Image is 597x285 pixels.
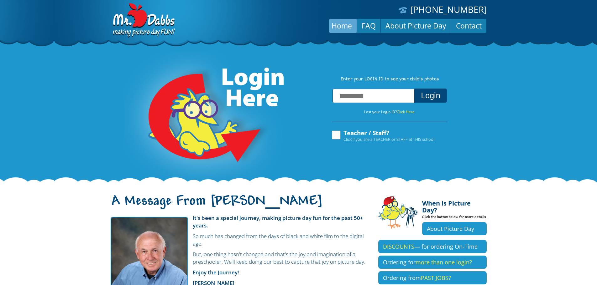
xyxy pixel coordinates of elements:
a: Home [327,18,357,33]
img: Dabbs Company [111,3,176,38]
span: DISCOUNTS [383,243,414,250]
a: [PHONE_NUMBER] [410,3,487,15]
p: So much has changed from the days of black and white film to the digital age. [111,232,369,247]
p: Enter your LOGIN ID to see your child’s photos [326,76,454,83]
strong: It's been a special journey, making picture day fun for the past 50+ years. [193,214,363,229]
a: Contact [451,18,486,33]
h4: When is Picture Day? [422,196,487,214]
a: Click Here. [397,109,416,115]
a: Ordering formore than one login? [378,256,487,269]
button: Login [414,89,447,103]
a: DISCOUNTS— for ordering On-Time [378,240,487,253]
a: Ordering fromPAST JOBS? [378,271,487,284]
img: Login Here [124,52,285,183]
p: Click the button below for more details. [422,214,487,222]
label: Teacher / Staff? [331,130,435,142]
a: FAQ [357,18,380,33]
p: But, one thing hasn't changed and that's the joy and imagination of a preschooler. We'll keep doi... [111,251,369,266]
a: About Picture Day [381,18,451,33]
span: more than one login? [416,258,472,266]
p: Lost your Login ID? [326,109,454,115]
h1: A Message From [PERSON_NAME] [111,199,369,212]
a: About Picture Day [422,222,487,235]
span: PAST JOBS? [421,274,451,282]
span: Click if you are a TEACHER or STAFF at THIS school. [343,136,435,142]
strong: Enjoy the Journey! [193,269,239,276]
